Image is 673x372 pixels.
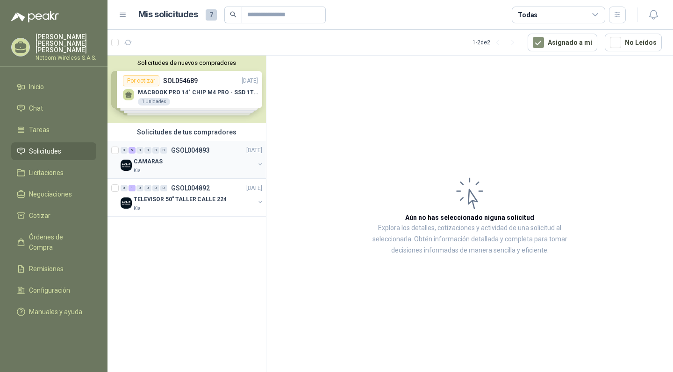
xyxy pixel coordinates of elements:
a: Licitaciones [11,164,96,182]
a: 0 1 0 0 0 0 GSOL004892[DATE] Company LogoTELEVISOR 50" TALLER CALLE 224Kia [121,182,264,212]
a: Cotizar [11,207,96,225]
span: Cotizar [29,211,50,221]
div: 0 [160,147,167,154]
div: Todas [518,10,537,20]
a: Inicio [11,78,96,96]
p: [PERSON_NAME] [PERSON_NAME] [PERSON_NAME] [36,34,96,53]
a: Manuales y ayuda [11,303,96,321]
p: [DATE] [246,146,262,155]
p: Kia [134,205,141,212]
p: [DATE] [246,184,262,193]
div: 0 [136,185,143,191]
span: Manuales y ayuda [29,307,82,317]
div: 0 [152,147,159,154]
div: 0 [144,185,151,191]
div: 0 [160,185,167,191]
p: TELEVISOR 50" TALLER CALLE 224 [134,195,226,204]
a: Chat [11,99,96,117]
a: Órdenes de Compra [11,228,96,256]
img: Logo peakr [11,11,59,22]
div: 0 [136,147,143,154]
div: Solicitudes de nuevos compradoresPor cotizarSOL054689[DATE] MACBOOK PRO 14" CHIP M4 PRO - SSD 1TB... [107,56,266,123]
p: Explora los detalles, cotizaciones y actividad de una solicitud al seleccionarla. Obtén informaci... [360,223,580,256]
span: Órdenes de Compra [29,232,87,253]
p: Kia [134,167,141,175]
a: Negociaciones [11,185,96,203]
img: Company Logo [121,160,132,171]
span: 7 [206,9,217,21]
p: CAMARAS [134,157,163,166]
div: 0 [152,185,159,191]
p: GSOL004893 [171,147,210,154]
a: Tareas [11,121,96,139]
span: Chat [29,103,43,113]
button: Solicitudes de nuevos compradores [111,59,262,66]
span: Licitaciones [29,168,64,178]
img: Company Logo [121,197,132,209]
span: search [230,11,236,18]
div: 0 [121,147,128,154]
button: No Leídos [605,34,662,51]
div: 6 [129,147,136,154]
h3: Aún no has seleccionado niguna solicitud [405,212,534,223]
div: 1 - 2 de 2 [473,35,520,50]
span: Inicio [29,82,44,92]
span: Solicitudes [29,146,61,156]
div: Solicitudes de tus compradores [107,123,266,141]
span: Remisiones [29,264,64,274]
a: 0 6 0 0 0 0 GSOL004893[DATE] Company LogoCAMARASKia [121,145,264,175]
a: Solicitudes [11,142,96,160]
div: 0 [121,185,128,191]
div: 0 [144,147,151,154]
a: Remisiones [11,260,96,278]
p: Netcom Wireless S.A.S. [36,55,96,61]
span: Negociaciones [29,189,72,199]
div: 1 [129,185,136,191]
button: Asignado a mi [528,34,597,51]
span: Tareas [29,125,50,135]
h1: Mis solicitudes [138,8,198,21]
a: Configuración [11,281,96,299]
p: GSOL004892 [171,185,210,191]
span: Configuración [29,285,70,295]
